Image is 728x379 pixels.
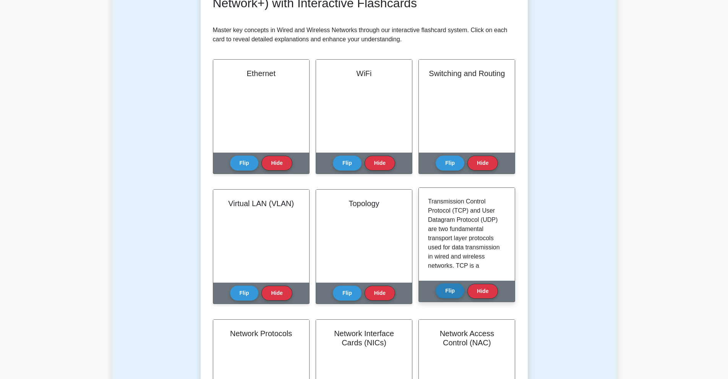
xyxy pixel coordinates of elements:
[333,156,362,171] button: Flip
[333,286,362,301] button: Flip
[467,284,498,299] button: Hide
[325,199,403,208] h2: Topology
[261,156,292,171] button: Hide
[428,69,506,78] h2: Switching and Routing
[325,329,403,347] h2: Network Interface Cards (NICs)
[428,329,506,347] h2: Network Access Control (NAC)
[230,156,259,171] button: Flip
[436,156,464,171] button: Flip
[261,286,292,301] button: Hide
[213,26,516,44] p: Master key concepts in Wired and Wireless Networks through our interactive flashcard system. Clic...
[325,69,403,78] h2: WiFi
[222,199,300,208] h2: Virtual LAN (VLAN)
[365,156,395,171] button: Hide
[436,283,464,298] button: Flip
[467,156,498,171] button: Hide
[222,329,300,338] h2: Network Protocols
[222,69,300,78] h2: Ethernet
[230,286,259,301] button: Flip
[365,286,395,301] button: Hide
